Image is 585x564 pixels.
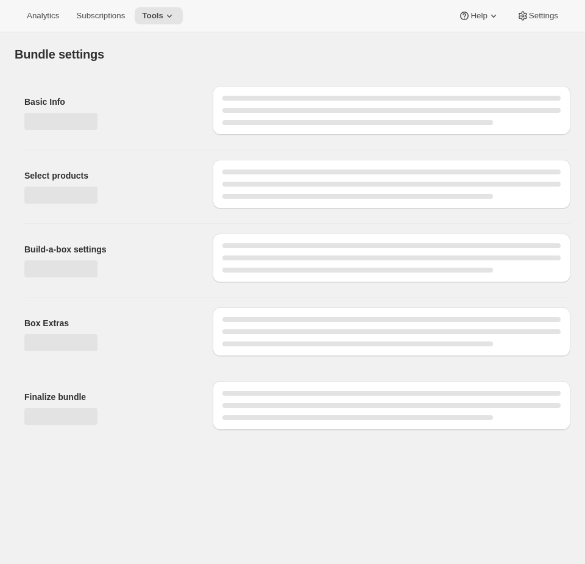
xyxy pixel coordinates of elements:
[142,11,163,21] span: Tools
[24,317,193,329] h2: Box Extras
[69,7,132,24] button: Subscriptions
[15,47,104,62] h1: Bundle settings
[470,11,487,21] span: Help
[135,7,183,24] button: Tools
[27,11,59,21] span: Analytics
[529,11,558,21] span: Settings
[451,7,506,24] button: Help
[19,7,66,24] button: Analytics
[76,11,125,21] span: Subscriptions
[24,391,193,403] h2: Finalize bundle
[24,243,193,255] h2: Build-a-box settings
[24,170,193,182] h2: Select products
[509,7,565,24] button: Settings
[24,96,193,108] h2: Basic Info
